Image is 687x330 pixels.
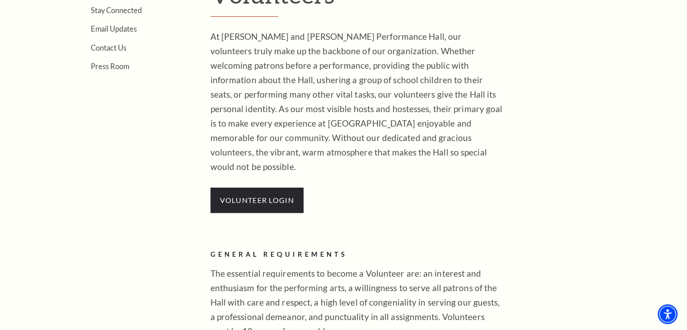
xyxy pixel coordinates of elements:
a: Contact Us [91,43,126,52]
a: Press Room [91,62,129,71]
p: At [PERSON_NAME] and [PERSON_NAME] Performance Hall, our volunteers truly make up the backbone of... [210,29,504,174]
a: Stay Connected [91,6,142,14]
a: VOLUNTEER LOGIN - open in a new tab [220,196,294,204]
h2: GENERAL REQUIREMENTS [210,249,504,260]
a: Email Updates [91,24,137,33]
div: Accessibility Menu [658,304,678,324]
